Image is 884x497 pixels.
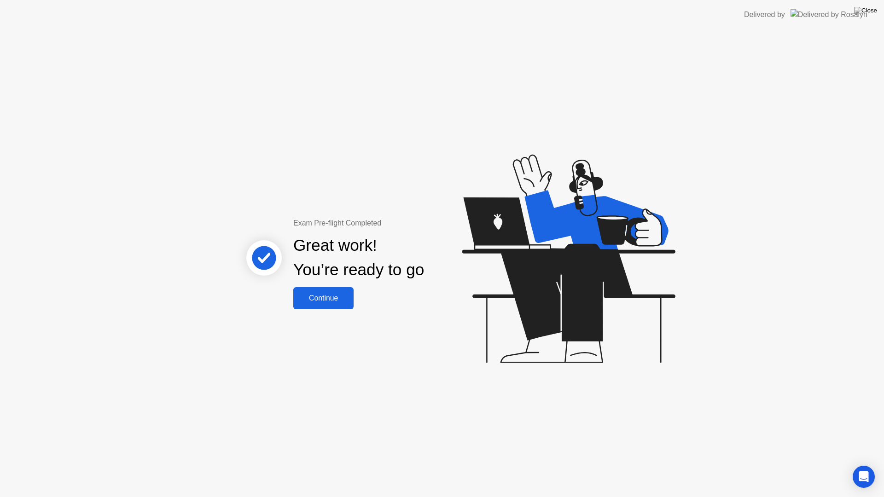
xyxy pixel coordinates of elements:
div: Continue [296,294,351,302]
div: Open Intercom Messenger [853,466,875,488]
img: Delivered by Rosalyn [791,9,867,20]
div: Delivered by [744,9,785,20]
button: Continue [293,287,354,309]
img: Close [854,7,877,14]
div: Exam Pre-flight Completed [293,218,483,229]
div: Great work! You’re ready to go [293,233,424,282]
